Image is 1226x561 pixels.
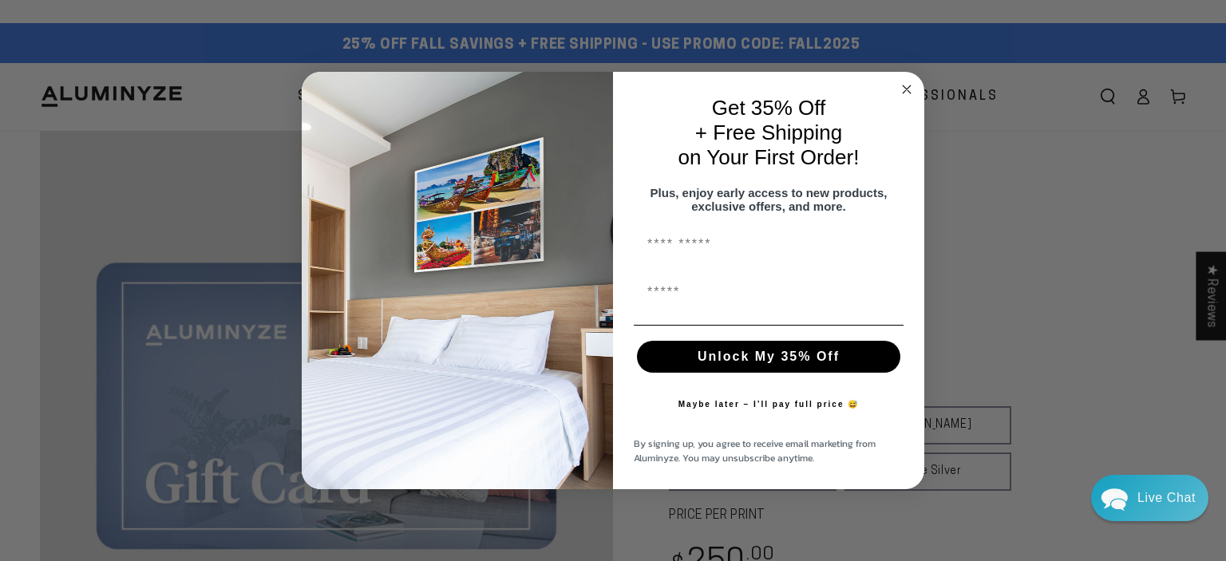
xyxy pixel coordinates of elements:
[670,389,868,421] button: Maybe later – I’ll pay full price 😅
[1091,475,1208,521] div: Chat widget toggle
[897,80,916,99] button: Close dialog
[712,96,826,120] span: Get 35% Off
[678,145,860,169] span: on Your First Order!
[634,325,904,326] img: underline
[637,341,900,373] button: Unlock My 35% Off
[302,72,613,490] img: 728e4f65-7e6c-44e2-b7d1-0292a396982f.jpeg
[651,186,888,213] span: Plus, enjoy early access to new products, exclusive offers, and more.
[634,437,876,465] span: By signing up, you agree to receive email marketing from Aluminyze. You may unsubscribe anytime.
[695,120,842,144] span: + Free Shipping
[1137,475,1196,521] div: Contact Us Directly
